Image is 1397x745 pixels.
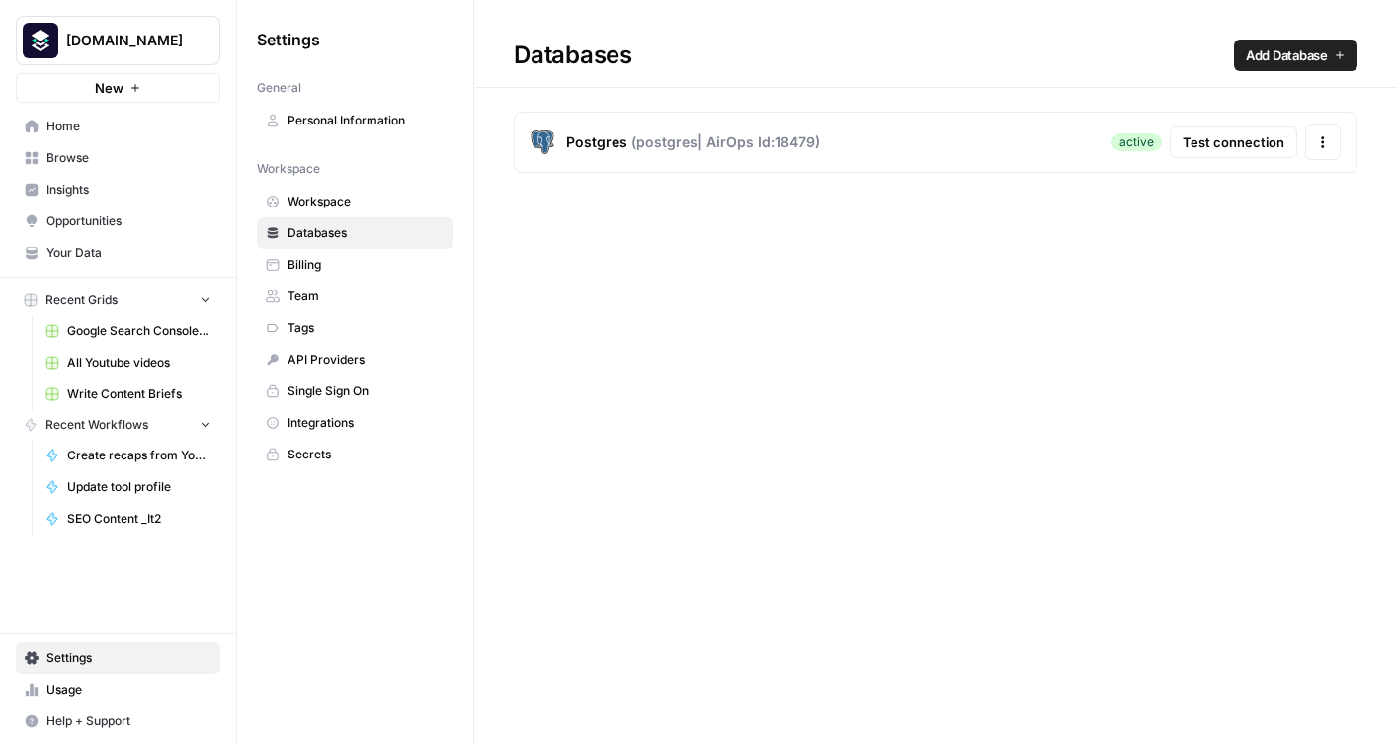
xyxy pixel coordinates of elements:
[474,40,1397,71] div: Databases
[46,149,211,167] span: Browse
[37,503,220,535] a: SEO Content _It2
[16,705,220,737] button: Help + Support
[16,674,220,705] a: Usage
[1246,45,1328,65] span: Add Database
[16,142,220,174] a: Browse
[257,186,453,217] a: Workspace
[288,382,445,400] span: Single Sign On
[288,224,445,242] span: Databases
[257,439,453,470] a: Secrets
[23,23,58,58] img: Platformengineering.org Logo
[46,181,211,199] span: Insights
[46,118,211,135] span: Home
[16,286,220,315] button: Recent Grids
[288,288,445,305] span: Team
[257,160,320,178] span: Workspace
[288,319,445,337] span: Tags
[16,206,220,237] a: Opportunities
[257,407,453,439] a: Integrations
[46,212,211,230] span: Opportunities
[46,712,211,730] span: Help + Support
[257,375,453,407] a: Single Sign On
[67,510,211,528] span: SEO Content _It2
[66,31,186,50] span: [DOMAIN_NAME]
[37,440,220,471] a: Create recaps from Youtube videos WIP [PERSON_NAME]
[45,291,118,309] span: Recent Grids
[67,322,211,340] span: Google Search Console - [DOMAIN_NAME]
[16,174,220,206] a: Insights
[288,256,445,274] span: Billing
[257,281,453,312] a: Team
[37,347,220,378] a: All Youtube videos
[67,385,211,403] span: Write Content Briefs
[46,681,211,699] span: Usage
[257,217,453,249] a: Databases
[631,132,820,152] span: ( postgres | AirOps Id: 18479 )
[37,315,220,347] a: Google Search Console - [DOMAIN_NAME]
[16,642,220,674] a: Settings
[16,237,220,269] a: Your Data
[288,446,445,463] span: Secrets
[95,78,123,98] span: New
[257,79,301,97] span: General
[16,410,220,440] button: Recent Workflows
[257,28,320,51] span: Settings
[257,344,453,375] a: API Providers
[67,354,211,372] span: All Youtube videos
[1183,132,1284,152] span: Test connection
[16,73,220,103] button: New
[288,193,445,210] span: Workspace
[1234,40,1357,71] a: Add Database
[67,478,211,496] span: Update tool profile
[16,16,220,65] button: Workspace: Platformengineering.org
[37,378,220,410] a: Write Content Briefs
[16,111,220,142] a: Home
[257,105,453,136] a: Personal Information
[46,649,211,667] span: Settings
[37,471,220,503] a: Update tool profile
[257,312,453,344] a: Tags
[46,244,211,262] span: Your Data
[257,249,453,281] a: Billing
[288,414,445,432] span: Integrations
[67,447,211,464] span: Create recaps from Youtube videos WIP [PERSON_NAME]
[1170,126,1297,158] button: Test connection
[566,132,627,152] span: Postgres
[45,416,148,434] span: Recent Workflows
[288,112,445,129] span: Personal Information
[288,351,445,369] span: API Providers
[1111,133,1162,151] div: active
